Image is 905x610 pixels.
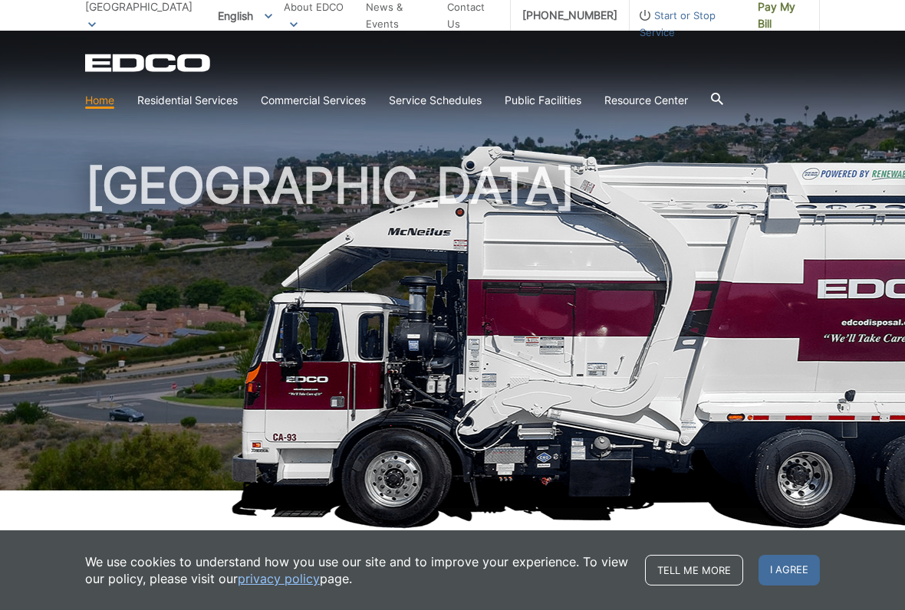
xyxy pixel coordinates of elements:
[604,92,688,109] a: Resource Center
[85,54,212,72] a: EDCD logo. Return to the homepage.
[137,92,238,109] a: Residential Services
[85,92,114,109] a: Home
[206,3,284,28] span: English
[505,92,581,109] a: Public Facilities
[85,553,630,587] p: We use cookies to understand how you use our site and to improve your experience. To view our pol...
[261,92,366,109] a: Commercial Services
[238,570,320,587] a: privacy policy
[85,161,820,497] h1: [GEOGRAPHIC_DATA]
[389,92,482,109] a: Service Schedules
